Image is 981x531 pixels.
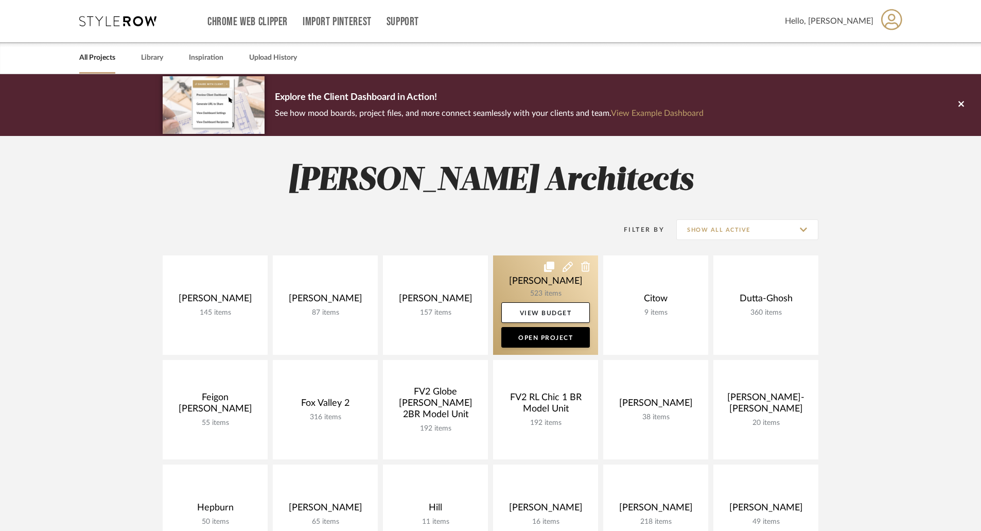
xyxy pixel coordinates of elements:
[171,392,259,419] div: Feigon [PERSON_NAME]
[722,309,810,317] div: 360 items
[281,309,370,317] div: 87 items
[611,518,700,526] div: 218 items
[79,51,115,65] a: All Projects
[141,51,163,65] a: Library
[611,109,704,117] a: View Example Dashboard
[501,419,590,427] div: 192 items
[611,309,700,317] div: 9 items
[501,302,590,323] a: View Budget
[610,225,664,235] div: Filter By
[281,293,370,309] div: [PERSON_NAME]
[722,518,810,526] div: 49 items
[171,419,259,427] div: 55 items
[249,51,297,65] a: Upload History
[501,518,590,526] div: 16 items
[611,293,700,309] div: Citow
[611,413,700,422] div: 38 items
[722,419,810,427] div: 20 items
[189,51,223,65] a: Inspiration
[611,398,700,413] div: [PERSON_NAME]
[171,293,259,309] div: [PERSON_NAME]
[275,90,704,106] p: Explore the Client Dashboard in Action!
[722,293,810,309] div: Dutta-Ghosh
[303,18,372,26] a: Import Pinterest
[281,413,370,422] div: 316 items
[281,502,370,518] div: [PERSON_NAME]
[171,309,259,317] div: 145 items
[391,293,480,309] div: [PERSON_NAME]
[785,15,873,27] span: Hello, [PERSON_NAME]
[171,502,259,518] div: Hepburn
[501,502,590,518] div: [PERSON_NAME]
[163,76,265,133] img: d5d033c5-7b12-40c2-a960-1ecee1989c38.png
[171,518,259,526] div: 50 items
[722,502,810,518] div: [PERSON_NAME]
[391,386,480,424] div: FV2 Globe [PERSON_NAME] 2BR Model Unit
[611,502,700,518] div: [PERSON_NAME]
[391,309,480,317] div: 157 items
[391,424,480,433] div: 192 items
[120,162,861,200] h2: [PERSON_NAME] Architects
[501,392,590,419] div: FV2 RL Chic 1 BR Model Unit
[207,18,288,26] a: Chrome Web Clipper
[281,518,370,526] div: 65 items
[391,518,480,526] div: 11 items
[275,106,704,121] p: See how mood boards, project files, and more connect seamlessly with your clients and team.
[281,398,370,413] div: Fox Valley 2
[391,502,480,518] div: Hill
[722,392,810,419] div: [PERSON_NAME]-[PERSON_NAME]
[501,327,590,348] a: Open Project
[387,18,419,26] a: Support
